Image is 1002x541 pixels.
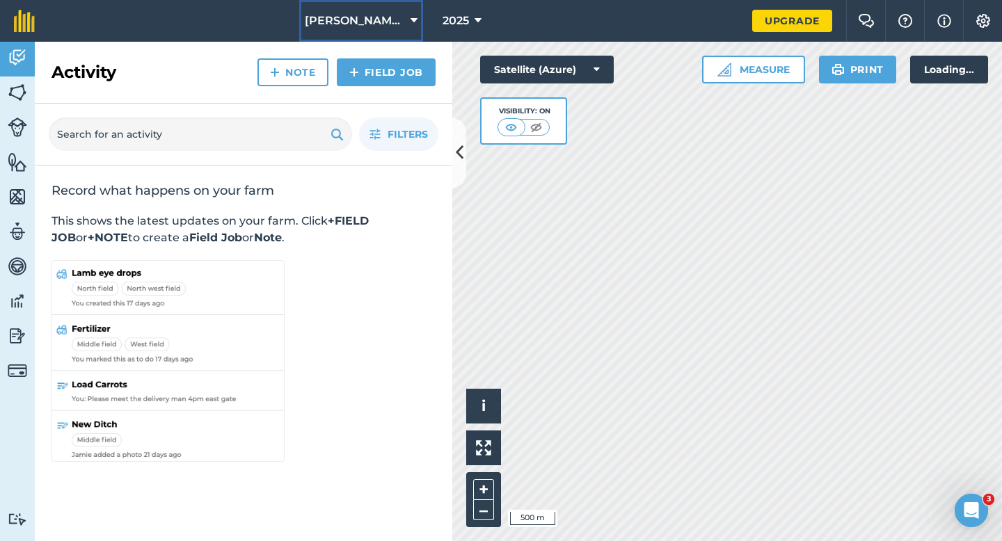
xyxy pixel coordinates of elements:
img: svg+xml;base64,PD94bWwgdmVyc2lvbj0iMS4wIiBlbmNvZGluZz0idXRmLTgiPz4KPCEtLSBHZW5lcmF0b3I6IEFkb2JlIE... [8,325,27,346]
img: svg+xml;base64,PD94bWwgdmVyc2lvbj0iMS4wIiBlbmNvZGluZz0idXRmLTgiPz4KPCEtLSBHZW5lcmF0b3I6IEFkb2JlIE... [8,221,27,242]
img: svg+xml;base64,PD94bWwgdmVyc2lvbj0iMS4wIiBlbmNvZGluZz0idXRmLTgiPz4KPCEtLSBHZW5lcmF0b3I6IEFkb2JlIE... [8,361,27,380]
button: Print [819,56,897,83]
strong: Note [254,231,282,244]
img: fieldmargin Logo [14,10,35,32]
img: svg+xml;base64,PHN2ZyB4bWxucz0iaHR0cDovL3d3dy53My5vcmcvMjAwMC9zdmciIHdpZHRoPSI1MCIgaGVpZ2h0PSI0MC... [527,120,545,134]
img: svg+xml;base64,PHN2ZyB4bWxucz0iaHR0cDovL3d3dy53My5vcmcvMjAwMC9zdmciIHdpZHRoPSI1NiIgaGVpZ2h0PSI2MC... [8,152,27,172]
span: Filters [388,127,428,142]
img: svg+xml;base64,PHN2ZyB4bWxucz0iaHR0cDovL3d3dy53My5vcmcvMjAwMC9zdmciIHdpZHRoPSIxOSIgaGVpZ2h0PSIyNC... [832,61,845,78]
strong: +NOTE [88,231,128,244]
img: svg+xml;base64,PHN2ZyB4bWxucz0iaHR0cDovL3d3dy53My5vcmcvMjAwMC9zdmciIHdpZHRoPSI1NiIgaGVpZ2h0PSI2MC... [8,186,27,207]
span: 3 [983,494,994,505]
img: A question mark icon [897,14,914,28]
div: Visibility: On [498,106,550,117]
img: svg+xml;base64,PHN2ZyB4bWxucz0iaHR0cDovL3d3dy53My5vcmcvMjAwMC9zdmciIHdpZHRoPSIxNCIgaGVpZ2h0PSIyNC... [270,64,280,81]
img: svg+xml;base64,PHN2ZyB4bWxucz0iaHR0cDovL3d3dy53My5vcmcvMjAwMC9zdmciIHdpZHRoPSI1NiIgaGVpZ2h0PSI2MC... [8,82,27,103]
h2: Activity [51,61,116,83]
img: svg+xml;base64,PD94bWwgdmVyc2lvbj0iMS4wIiBlbmNvZGluZz0idXRmLTgiPz4KPCEtLSBHZW5lcmF0b3I6IEFkb2JlIE... [8,47,27,68]
img: svg+xml;base64,PD94bWwgdmVyc2lvbj0iMS4wIiBlbmNvZGluZz0idXRmLTgiPz4KPCEtLSBHZW5lcmF0b3I6IEFkb2JlIE... [8,512,27,526]
button: i [466,389,501,423]
span: i [482,397,486,414]
img: Ruler icon [717,63,731,76]
img: svg+xml;base64,PHN2ZyB4bWxucz0iaHR0cDovL3d3dy53My5vcmcvMjAwMC9zdmciIHdpZHRoPSIxNCIgaGVpZ2h0PSIyNC... [349,64,359,81]
img: A cog icon [975,14,992,28]
div: Loading... [910,56,988,83]
img: svg+xml;base64,PD94bWwgdmVyc2lvbj0iMS4wIiBlbmNvZGluZz0idXRmLTgiPz4KPCEtLSBHZW5lcmF0b3I6IEFkb2JlIE... [8,256,27,277]
iframe: Intercom live chat [955,494,988,527]
button: Filters [359,118,438,151]
a: Field Job [337,58,436,86]
img: svg+xml;base64,PD94bWwgdmVyc2lvbj0iMS4wIiBlbmNvZGluZz0idXRmLTgiPz4KPCEtLSBHZW5lcmF0b3I6IEFkb2JlIE... [8,118,27,137]
img: Four arrows, one pointing top left, one top right, one bottom right and the last bottom left [476,440,491,455]
img: svg+xml;base64,PHN2ZyB4bWxucz0iaHR0cDovL3d3dy53My5vcmcvMjAwMC9zdmciIHdpZHRoPSI1MCIgaGVpZ2h0PSI0MC... [502,120,520,134]
a: Note [257,58,328,86]
input: Search for an activity [49,118,352,151]
button: + [473,479,494,500]
img: svg+xml;base64,PHN2ZyB4bWxucz0iaHR0cDovL3d3dy53My5vcmcvMjAwMC9zdmciIHdpZHRoPSIxNyIgaGVpZ2h0PSIxNy... [937,13,951,29]
button: – [473,500,494,520]
h2: Record what happens on your farm [51,182,436,199]
strong: Field Job [189,231,242,244]
a: Upgrade [752,10,832,32]
button: Satellite (Azure) [480,56,614,83]
img: Two speech bubbles overlapping with the left bubble in the forefront [858,14,875,28]
p: This shows the latest updates on your farm. Click or to create a or . [51,213,436,246]
img: svg+xml;base64,PHN2ZyB4bWxucz0iaHR0cDovL3d3dy53My5vcmcvMjAwMC9zdmciIHdpZHRoPSIxOSIgaGVpZ2h0PSIyNC... [331,126,344,143]
button: Measure [702,56,805,83]
img: svg+xml;base64,PD94bWwgdmVyc2lvbj0iMS4wIiBlbmNvZGluZz0idXRmLTgiPz4KPCEtLSBHZW5lcmF0b3I6IEFkb2JlIE... [8,291,27,312]
span: 2025 [443,13,469,29]
span: [PERSON_NAME] & Sons [305,13,405,29]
